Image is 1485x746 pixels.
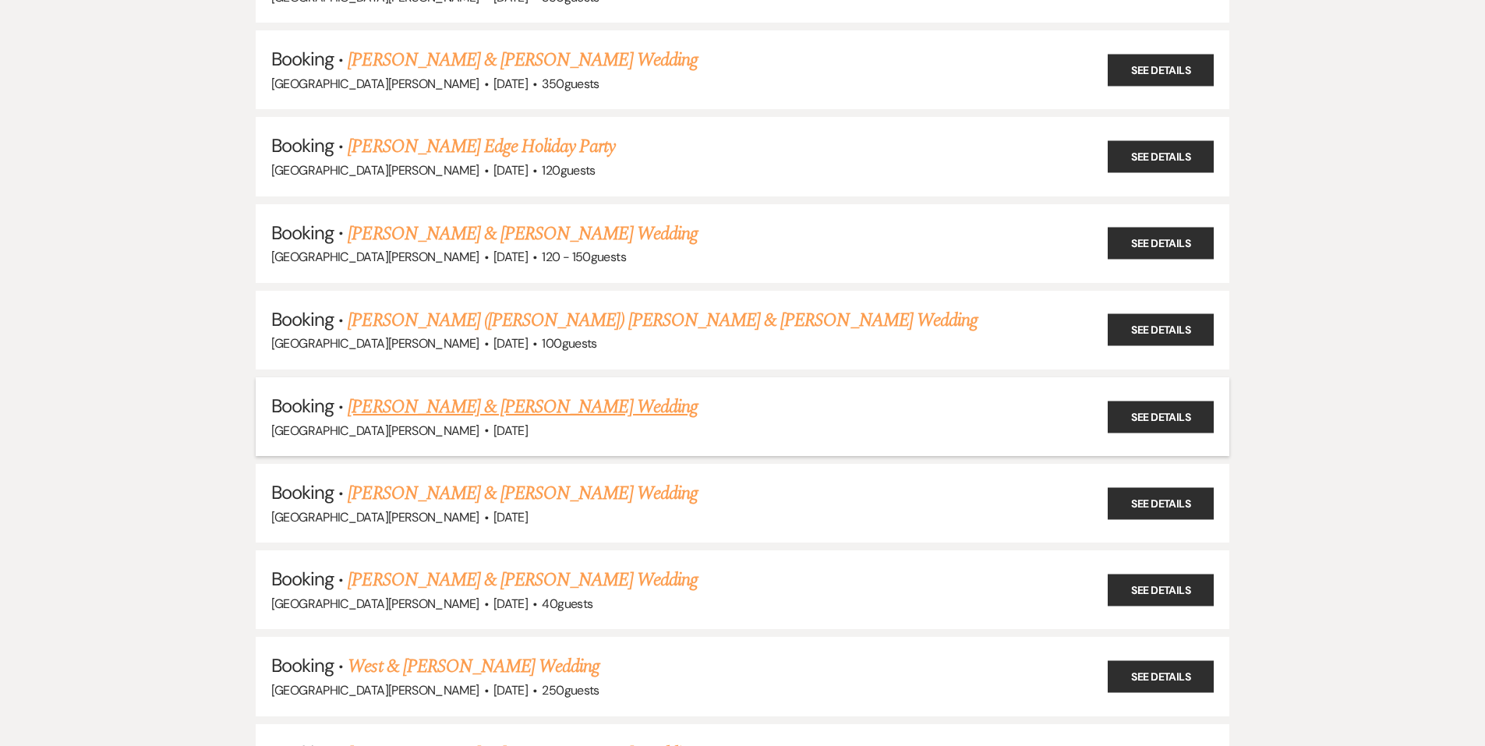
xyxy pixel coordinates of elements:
span: 40 guests [542,596,592,612]
span: [DATE] [493,422,528,439]
a: [PERSON_NAME] Edge Holiday Party [348,133,614,161]
span: [GEOGRAPHIC_DATA][PERSON_NAME] [271,509,479,525]
a: [PERSON_NAME] & [PERSON_NAME] Wedding [348,566,697,594]
a: [PERSON_NAME] & [PERSON_NAME] Wedding [348,479,697,507]
span: [GEOGRAPHIC_DATA][PERSON_NAME] [271,596,479,612]
a: See Details [1108,314,1214,346]
span: [GEOGRAPHIC_DATA][PERSON_NAME] [271,76,479,92]
span: 350 guests [542,76,599,92]
span: Booking [271,394,334,418]
a: [PERSON_NAME] & [PERSON_NAME] Wedding [348,220,697,248]
span: 250 guests [542,682,599,698]
span: [GEOGRAPHIC_DATA][PERSON_NAME] [271,162,479,179]
span: [GEOGRAPHIC_DATA][PERSON_NAME] [271,682,479,698]
span: [DATE] [493,76,528,92]
span: Booking [271,307,334,331]
span: Booking [271,221,334,245]
a: See Details [1108,140,1214,172]
span: Booking [271,47,334,71]
a: See Details [1108,401,1214,433]
a: West & [PERSON_NAME] Wedding [348,652,599,681]
a: See Details [1108,574,1214,606]
a: [PERSON_NAME] & [PERSON_NAME] Wedding [348,393,697,421]
span: Booking [271,567,334,591]
span: 120 guests [542,162,595,179]
span: [DATE] [493,596,528,612]
span: Booking [271,653,334,677]
a: See Details [1108,661,1214,693]
span: [DATE] [493,335,528,352]
span: [DATE] [493,162,528,179]
a: [PERSON_NAME] ([PERSON_NAME]) [PERSON_NAME] & [PERSON_NAME] Wedding [348,306,978,334]
span: 120 - 150 guests [542,249,625,265]
span: [DATE] [493,249,528,265]
span: 100 guests [542,335,596,352]
span: Booking [271,133,334,157]
span: [GEOGRAPHIC_DATA][PERSON_NAME] [271,422,479,439]
span: [DATE] [493,509,528,525]
span: [GEOGRAPHIC_DATA][PERSON_NAME] [271,249,479,265]
span: [DATE] [493,682,528,698]
a: See Details [1108,228,1214,260]
a: See Details [1108,54,1214,86]
span: [GEOGRAPHIC_DATA][PERSON_NAME] [271,335,479,352]
span: Booking [271,480,334,504]
a: [PERSON_NAME] & [PERSON_NAME] Wedding [348,46,697,74]
a: See Details [1108,487,1214,519]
